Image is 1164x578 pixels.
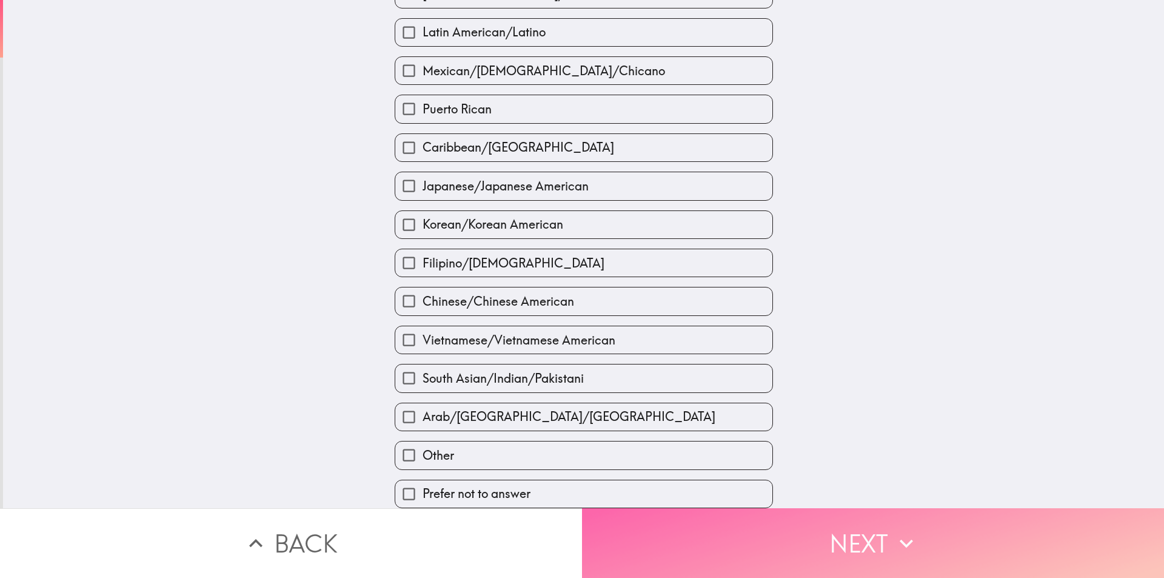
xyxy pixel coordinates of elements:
button: Japanese/Japanese American [395,172,772,200]
span: Vietnamese/Vietnamese American [423,332,615,349]
button: South Asian/Indian/Pakistani [395,365,772,392]
button: Caribbean/[GEOGRAPHIC_DATA] [395,134,772,161]
button: Vietnamese/Vietnamese American [395,326,772,354]
span: Japanese/Japanese American [423,178,589,195]
button: Other [395,442,772,469]
button: Prefer not to answer [395,480,772,508]
button: Filipino/[DEMOGRAPHIC_DATA] [395,249,772,277]
button: Arab/[GEOGRAPHIC_DATA]/[GEOGRAPHIC_DATA] [395,403,772,431]
span: Other [423,447,454,464]
button: Mexican/[DEMOGRAPHIC_DATA]/Chicano [395,57,772,84]
span: Korean/Korean American [423,216,563,233]
button: Latin American/Latino [395,19,772,46]
button: Chinese/Chinese American [395,287,772,315]
button: Korean/Korean American [395,211,772,238]
span: Caribbean/[GEOGRAPHIC_DATA] [423,139,614,156]
span: Latin American/Latino [423,24,546,41]
span: Puerto Rican [423,101,492,118]
button: Next [582,508,1164,578]
span: Mexican/[DEMOGRAPHIC_DATA]/Chicano [423,62,665,79]
span: South Asian/Indian/Pakistani [423,370,584,387]
span: Filipino/[DEMOGRAPHIC_DATA] [423,255,604,272]
span: Prefer not to answer [423,485,530,502]
span: Arab/[GEOGRAPHIC_DATA]/[GEOGRAPHIC_DATA] [423,408,715,425]
span: Chinese/Chinese American [423,293,574,310]
button: Puerto Rican [395,95,772,123]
